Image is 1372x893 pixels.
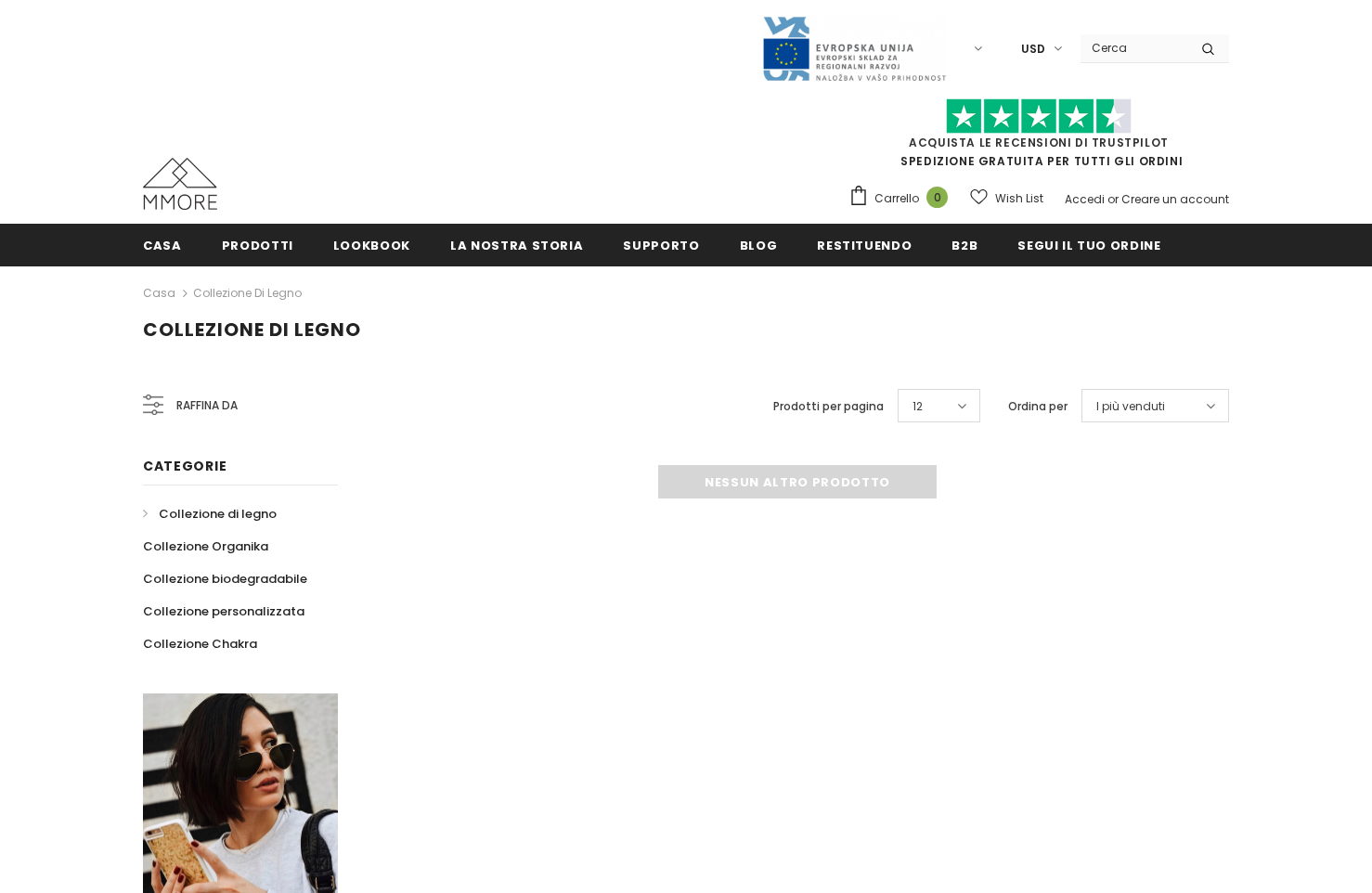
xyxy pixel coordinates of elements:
[143,282,175,304] a: Casa
[143,537,268,555] span: Collezione Organika
[143,570,307,588] span: Collezione biodegradabile
[740,224,778,265] a: Blog
[143,635,257,653] span: Collezione Chakra
[333,237,410,254] span: Lookbook
[773,397,884,416] label: Prodotti per pagina
[193,285,302,301] a: Collezione di legno
[926,187,948,208] span: 0
[623,237,699,254] span: supporto
[333,224,410,265] a: Lookbook
[176,395,238,416] span: Raffina da
[1096,397,1165,416] span: I più venduti
[159,505,277,523] span: Collezione di legno
[143,602,304,620] span: Collezione personalizzata
[143,224,182,265] a: Casa
[1121,191,1229,207] a: Creare un account
[222,237,293,254] span: Prodotti
[761,40,947,56] a: Javni Razpis
[740,237,778,254] span: Blog
[450,224,583,265] a: La nostra storia
[143,563,307,595] a: Collezione biodegradabile
[848,185,957,213] a: Carrello 0
[1065,191,1105,207] a: Accedi
[951,237,977,254] span: B2B
[143,498,277,530] a: Collezione di legno
[761,15,947,83] img: Javni Razpis
[909,135,1169,150] a: Acquista le recensioni di TrustPilot
[817,224,912,265] a: Restituendo
[143,237,182,254] span: Casa
[143,530,268,563] a: Collezione Organika
[143,595,304,628] a: Collezione personalizzata
[1008,397,1068,416] label: Ordina per
[1017,224,1160,265] a: Segui il tuo ordine
[951,224,977,265] a: B2B
[143,457,227,475] span: Categorie
[1081,34,1187,61] input: Search Site
[874,189,919,208] span: Carrello
[1107,191,1119,207] span: or
[143,317,361,343] span: Collezione di legno
[1021,40,1045,58] span: USD
[946,98,1132,135] img: Fidati di Pilot Stars
[995,189,1043,208] span: Wish List
[143,628,257,660] a: Collezione Chakra
[817,237,912,254] span: Restituendo
[623,224,699,265] a: supporto
[1017,237,1160,254] span: Segui il tuo ordine
[848,107,1229,169] span: SPEDIZIONE GRATUITA PER TUTTI GLI ORDINI
[143,158,217,210] img: Casi MMORE
[970,182,1043,214] a: Wish List
[913,397,923,416] span: 12
[222,224,293,265] a: Prodotti
[450,237,583,254] span: La nostra storia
